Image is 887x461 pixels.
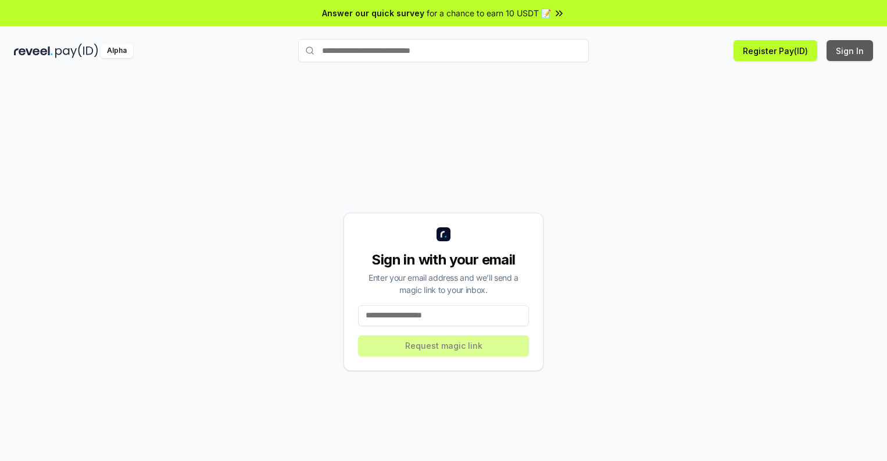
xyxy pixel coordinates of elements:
[427,7,551,19] span: for a chance to earn 10 USDT 📝
[322,7,424,19] span: Answer our quick survey
[101,44,133,58] div: Alpha
[437,227,450,241] img: logo_small
[827,40,873,61] button: Sign In
[14,44,53,58] img: reveel_dark
[734,40,817,61] button: Register Pay(ID)
[55,44,98,58] img: pay_id
[358,271,529,296] div: Enter your email address and we’ll send a magic link to your inbox.
[358,251,529,269] div: Sign in with your email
